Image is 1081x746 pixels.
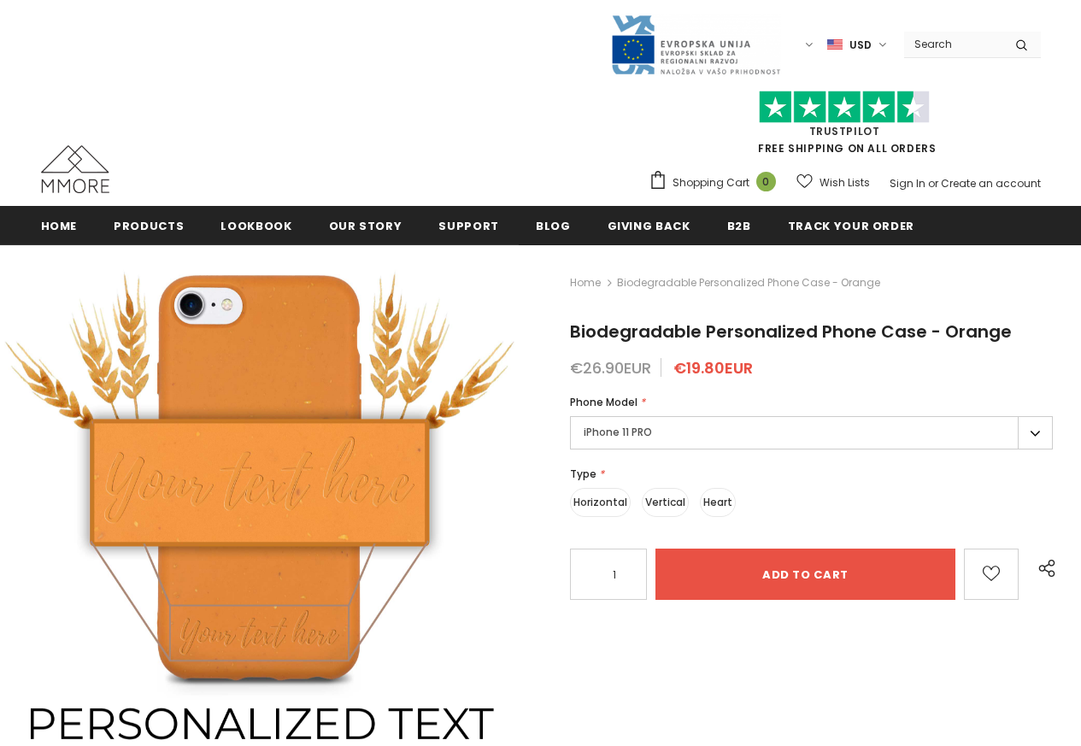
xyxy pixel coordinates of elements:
[759,91,930,124] img: Trust Pilot Stars
[788,206,914,244] a: Track your order
[438,218,499,234] span: support
[642,488,689,517] label: Vertical
[928,176,938,191] span: or
[788,218,914,234] span: Track your order
[608,218,690,234] span: Giving back
[827,38,843,52] img: USD
[41,218,78,234] span: Home
[649,170,784,196] a: Shopping Cart 0
[727,218,751,234] span: B2B
[438,206,499,244] a: support
[655,549,955,600] input: Add to cart
[796,167,870,197] a: Wish Lists
[329,218,402,234] span: Our Story
[41,206,78,244] a: Home
[673,174,749,191] span: Shopping Cart
[756,172,776,191] span: 0
[608,206,690,244] a: Giving back
[727,206,751,244] a: B2B
[536,206,571,244] a: Blog
[610,14,781,76] img: Javni Razpis
[820,174,870,191] span: Wish Lists
[220,218,291,234] span: Lookbook
[809,124,880,138] a: Trustpilot
[610,37,781,51] a: Javni Razpis
[570,488,631,517] label: Horizontal
[570,395,637,409] span: Phone Model
[904,32,1002,56] input: Search Site
[673,357,753,379] span: €19.80EUR
[941,176,1041,191] a: Create an account
[41,145,109,193] img: MMORE Cases
[890,176,925,191] a: Sign In
[570,467,596,481] span: Type
[114,218,184,234] span: Products
[570,416,1053,449] label: iPhone 11 PRO
[849,37,872,54] span: USD
[617,273,880,293] span: Biodegradable Personalized Phone Case - Orange
[220,206,291,244] a: Lookbook
[570,273,601,293] a: Home
[329,206,402,244] a: Our Story
[570,357,651,379] span: €26.90EUR
[570,320,1012,344] span: Biodegradable Personalized Phone Case - Orange
[700,488,736,517] label: Heart
[649,98,1041,156] span: FREE SHIPPING ON ALL ORDERS
[536,218,571,234] span: Blog
[114,206,184,244] a: Products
